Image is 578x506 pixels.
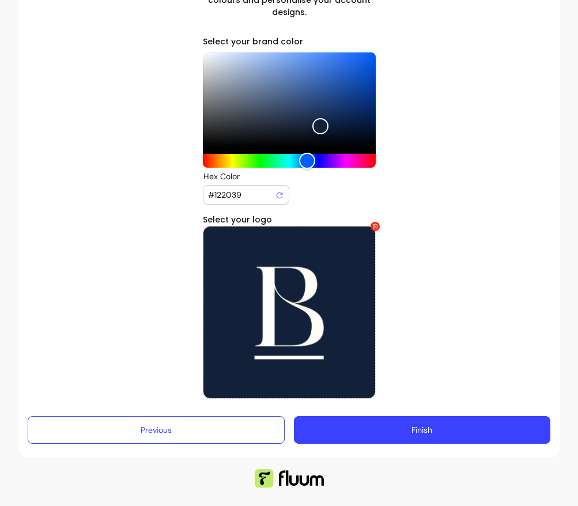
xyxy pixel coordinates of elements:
[203,36,376,48] h6: Select your brand color
[203,52,376,147] div: Color
[208,189,275,201] input: Hex Color
[203,226,375,398] img: https://d22cr2pskkweo8.cloudfront.net/a448a30b-1b86-41cf-add8-e2f6d9762247
[203,154,376,168] div: Hue
[203,226,376,399] div: Logo
[255,469,324,488] img: Fluum Logo
[294,416,551,444] button: Finish
[28,416,285,444] button: Previous
[203,171,240,182] span: Hex Color
[203,214,376,226] h6: Select your logo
